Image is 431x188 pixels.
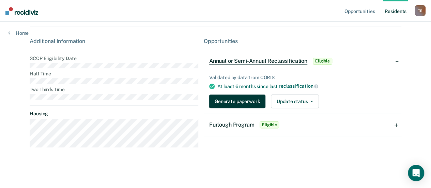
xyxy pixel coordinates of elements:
a: Generate paperwork [209,95,268,108]
a: Home [8,30,29,36]
dt: Half Time [30,71,198,77]
div: T R [415,5,426,16]
div: Open Intercom Messenger [408,165,424,181]
button: Generate paperwork [209,95,265,108]
span: Annual or Semi-Annual Reclassification [209,58,307,64]
dt: Two Thirds Time [30,87,198,92]
button: TR [415,5,426,16]
div: At least 6 months since last [217,83,396,89]
span: Furlough Program [209,121,254,128]
div: Annual or Semi-Annual ReclassificationEligible [204,50,401,72]
img: Recidiviz [5,7,38,15]
dt: Housing [30,111,198,117]
span: reclassification [279,83,319,89]
div: Opportunities [204,38,401,44]
div: Furlough ProgramEligible [204,114,401,136]
span: Eligible [313,58,332,64]
button: Update status [271,95,319,108]
div: Additional information [30,38,198,44]
div: Validated by data from CORIS [209,75,396,81]
dt: SCCP Eligibility Date [30,56,198,61]
span: Eligible [260,121,279,128]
